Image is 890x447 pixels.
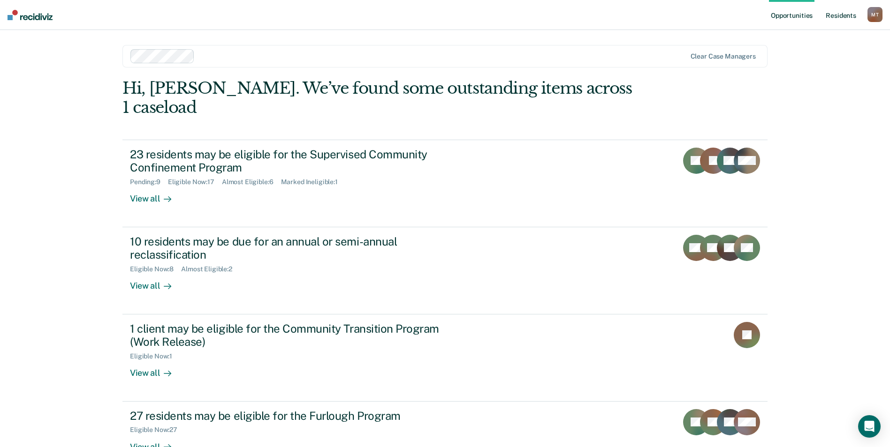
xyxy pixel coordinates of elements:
div: 27 residents may be eligible for the Furlough Program [130,409,459,423]
img: Recidiviz [8,10,53,20]
div: Clear case managers [691,52,756,60]
div: View all [130,273,183,291]
div: 23 residents may be eligible for the Supervised Community Confinement Program [130,148,459,175]
div: Eligible Now : 17 [168,178,222,186]
div: Marked Ineligible : 1 [281,178,345,186]
div: Almost Eligible : 2 [181,265,240,273]
div: Pending : 9 [130,178,168,186]
div: Eligible Now : 8 [130,265,181,273]
a: 1 client may be eligible for the Community Transition Program (Work Release)Eligible Now:1View all [122,314,768,402]
div: Open Intercom Messenger [858,415,881,438]
div: Hi, [PERSON_NAME]. We’ve found some outstanding items across 1 caseload [122,79,639,117]
a: 10 residents may be due for an annual or semi-annual reclassificationEligible Now:8Almost Eligibl... [122,227,768,314]
div: Eligible Now : 1 [130,352,180,360]
div: Almost Eligible : 6 [222,178,281,186]
button: MT [867,7,882,22]
div: View all [130,186,183,204]
div: M T [867,7,882,22]
div: 10 residents may be due for an annual or semi-annual reclassification [130,235,459,262]
div: Eligible Now : 27 [130,426,185,434]
div: View all [130,360,183,379]
a: 23 residents may be eligible for the Supervised Community Confinement ProgramPending:9Eligible No... [122,140,768,227]
div: 1 client may be eligible for the Community Transition Program (Work Release) [130,322,459,349]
